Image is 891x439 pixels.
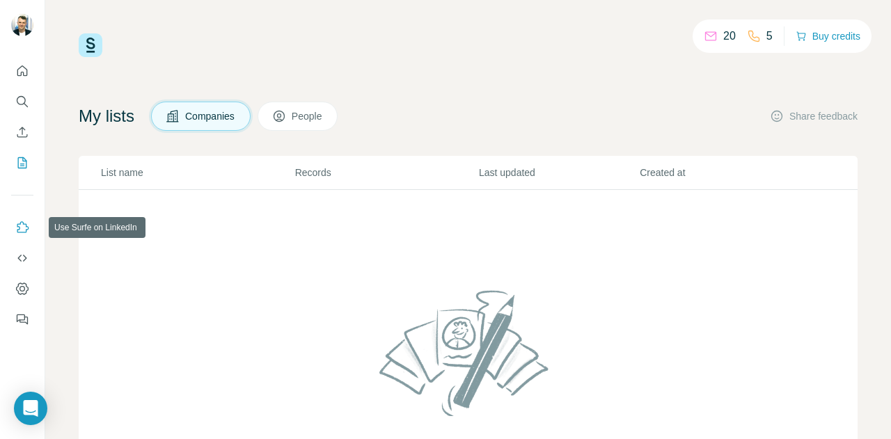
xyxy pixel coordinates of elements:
button: Enrich CSV [11,120,33,145]
span: People [292,109,324,123]
p: 20 [723,28,736,45]
img: Avatar [11,14,33,36]
p: Created at [640,166,799,179]
button: Buy credits [796,26,860,46]
span: Companies [185,109,236,123]
h4: My lists [79,105,134,127]
button: Feedback [11,307,33,332]
div: Open Intercom Messenger [14,392,47,425]
img: Surfe Logo [79,33,102,57]
p: Records [295,166,478,179]
button: Use Surfe API [11,246,33,271]
button: My lists [11,150,33,175]
button: Quick start [11,58,33,83]
button: Use Surfe on LinkedIn [11,215,33,240]
p: 5 [766,28,773,45]
p: List name [101,166,294,179]
p: Last updated [479,166,638,179]
button: Dashboard [11,276,33,301]
button: Share feedback [770,109,858,123]
button: Search [11,89,33,114]
img: No lists found [374,278,563,427]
